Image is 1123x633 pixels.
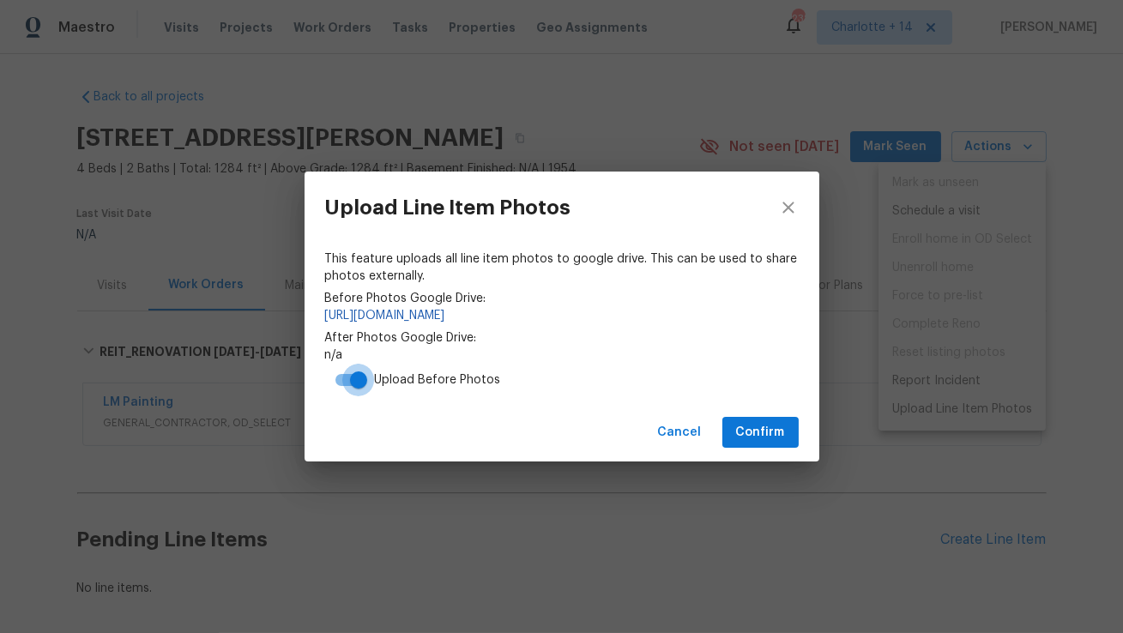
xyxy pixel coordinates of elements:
[325,196,571,220] h3: Upload Line Item Photos
[722,417,799,449] button: Confirm
[325,250,799,396] div: n/a
[325,290,799,307] span: Before Photos Google Drive:
[758,172,819,244] button: close
[375,371,501,389] div: Upload Before Photos
[325,307,799,324] a: [URL][DOMAIN_NAME]
[325,250,799,285] span: This feature uploads all line item photos to google drive. This can be used to share photos exter...
[736,422,785,443] span: Confirm
[325,329,799,347] span: After Photos Google Drive:
[658,422,702,443] span: Cancel
[651,417,709,449] button: Cancel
